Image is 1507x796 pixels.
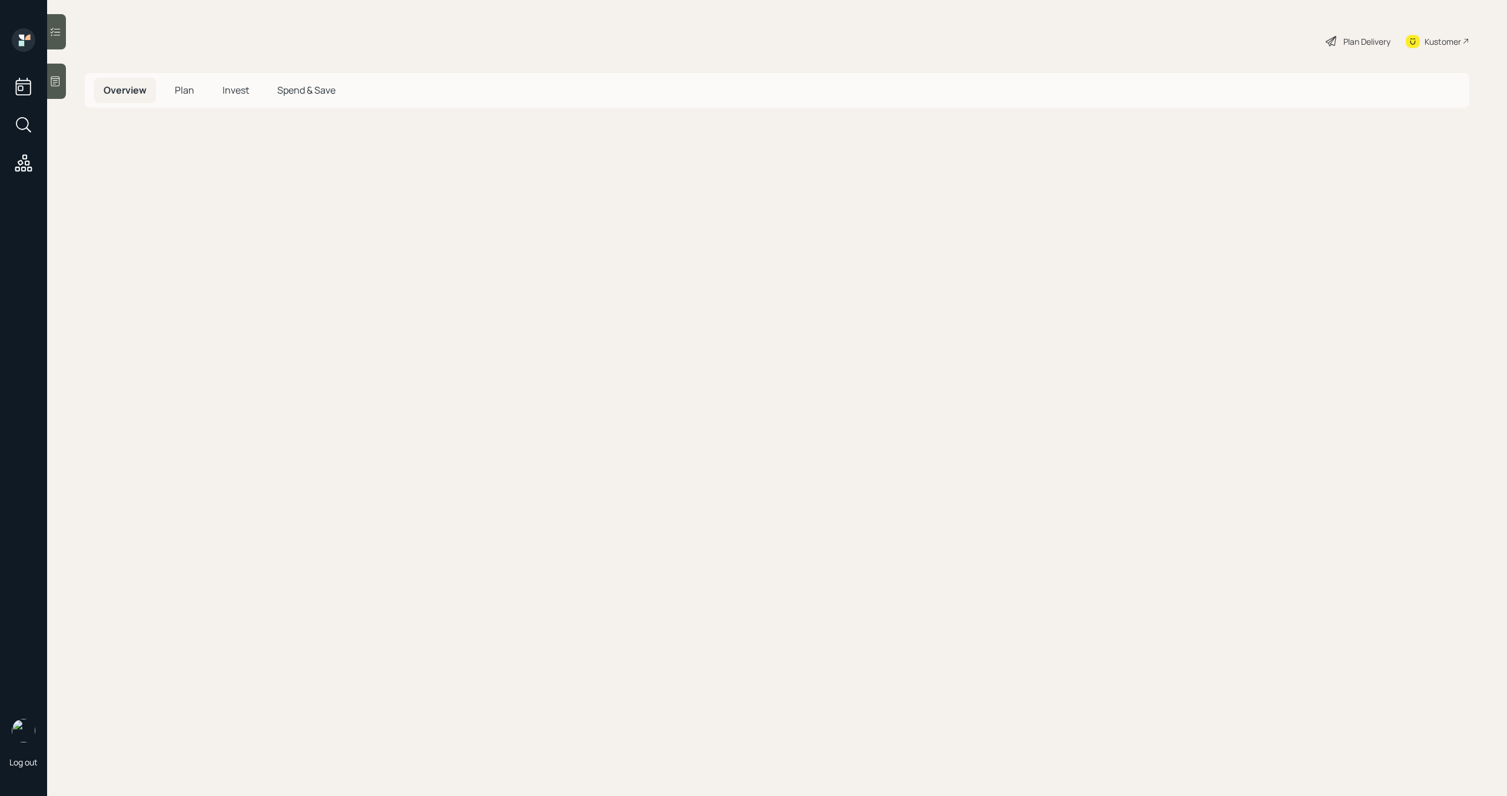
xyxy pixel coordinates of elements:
div: Plan Delivery [1343,35,1390,48]
img: michael-russo-headshot.png [12,719,35,742]
span: Spend & Save [277,84,336,97]
div: Kustomer [1425,35,1461,48]
div: Log out [9,757,38,768]
span: Invest [223,84,249,97]
span: Overview [104,84,147,97]
span: Plan [175,84,194,97]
